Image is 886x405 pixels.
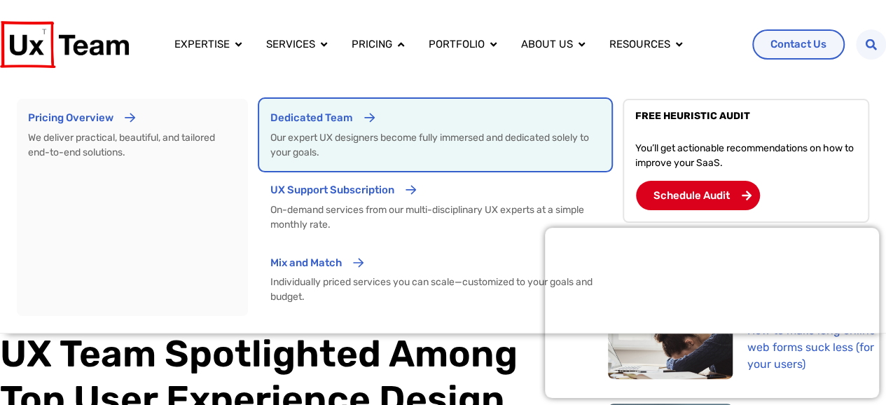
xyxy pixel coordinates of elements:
[270,202,600,232] p: On-demand services from our multi-disciplinary UX experts at a simple monthly rate.
[163,31,741,58] nav: Menu
[352,36,392,53] a: Pricing
[28,130,237,160] p: We deliver practical, beautiful, and tailored end-to-end solutions.
[259,244,611,316] a: Mix and Match Individually priced services you can scale—customized to your goals and budget.
[609,36,670,53] a: Resources
[270,130,600,160] p: Our expert UX designers become fully immersed and dedicated solely to your goals.
[266,36,315,53] a: Services
[270,110,353,126] p: Dedicated Team
[259,99,611,171] a: Dedicated Team Our expert UX designers become fully immersed and dedicated solely to your goals.
[4,197,13,206] input: Subscribe to UX Team newsletter.
[521,36,573,53] a: About us
[18,195,528,207] span: Subscribe to UX Team newsletter.
[259,171,611,243] a: UX Support Subscription On-demand services from our multi-disciplinary UX experts at a simple mon...
[635,141,857,170] p: You’ll get actionable recommendations on how to improve your SaaS.
[17,99,248,316] a: Pricing Overview We deliver practical, beautiful, and tailored end-to-end solutions.
[856,29,886,60] div: Search
[545,228,879,398] iframe: Popup CTA
[623,99,869,223] a: FREE HEURISTIC AUDIT You’ll get actionable recommendations on how to improve your SaaS. Schedule ...
[270,275,600,304] p: Individually priced services you can scale—customized to your goals and budget.
[174,36,230,53] a: Expertise
[270,255,342,271] p: Mix and Match
[770,39,826,50] span: Contact Us
[267,1,317,13] span: Last Name
[752,29,845,60] a: Contact Us
[653,188,730,203] p: Schedule Audit
[163,31,741,58] div: Menu Toggle
[28,110,113,126] p: Pricing Overview
[270,182,394,198] p: UX Support Subscription
[429,36,485,53] a: Portfolio
[635,111,857,121] p: FREE HEURISTIC AUDIT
